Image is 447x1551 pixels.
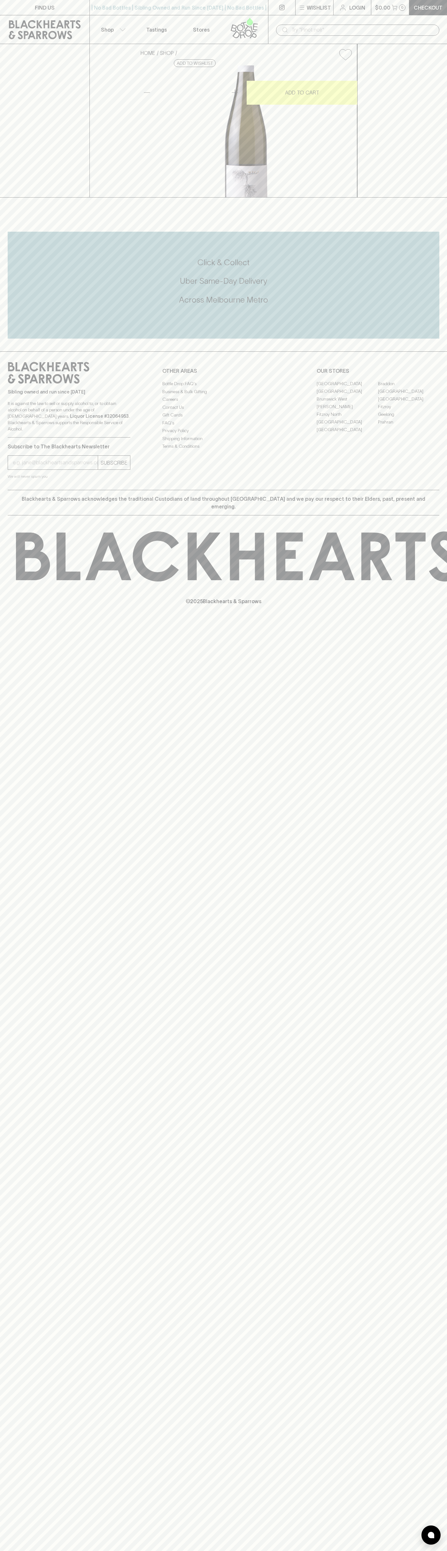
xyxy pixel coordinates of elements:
[146,26,167,34] p: Tastings
[8,443,130,450] p: Subscribe to The Blackhearts Newsletter
[162,411,285,419] a: Gift Cards
[70,414,129,419] strong: Liquor License #32064953
[317,395,378,403] a: Brunswick West
[162,388,285,395] a: Business & Bulk Gifting
[8,257,439,268] h5: Click & Collect
[162,419,285,427] a: FAQ's
[337,47,354,63] button: Add to wishlist
[307,4,331,11] p: Wishlist
[247,81,357,105] button: ADD TO CART
[162,443,285,450] a: Terms & Conditions
[8,276,439,286] h5: Uber Same-Day Delivery
[378,418,439,426] a: Prahran
[174,59,216,67] button: Add to wishlist
[317,418,378,426] a: [GEOGRAPHIC_DATA]
[101,459,127,467] p: SUBSCRIBE
[317,380,378,387] a: [GEOGRAPHIC_DATA]
[160,50,174,56] a: SHOP
[401,6,404,9] p: 0
[141,50,155,56] a: HOME
[13,458,98,468] input: e.g. jane@blackheartsandsparrows.com.au
[378,403,439,410] a: Fitzroy
[135,65,357,197] img: 38613.png
[162,367,285,375] p: OTHER AREAS
[162,403,285,411] a: Contact Us
[12,495,435,510] p: Blackhearts & Sparrows acknowledges the traditional Custodians of land throughout [GEOGRAPHIC_DAT...
[8,232,439,339] div: Call to action block
[285,89,319,96] p: ADD TO CART
[193,26,210,34] p: Stores
[134,15,179,44] a: Tastings
[162,380,285,388] a: Bottle Drop FAQ's
[317,367,439,375] p: OUR STORES
[162,435,285,442] a: Shipping Information
[378,380,439,387] a: Braddon
[375,4,390,11] p: $0.00
[378,387,439,395] a: [GEOGRAPHIC_DATA]
[90,15,135,44] button: Shop
[162,427,285,435] a: Privacy Policy
[317,426,378,433] a: [GEOGRAPHIC_DATA]
[35,4,55,11] p: FIND US
[291,25,434,35] input: Try "Pinot noir"
[378,395,439,403] a: [GEOGRAPHIC_DATA]
[98,456,130,469] button: SUBSCRIBE
[349,4,365,11] p: Login
[428,1532,434,1538] img: bubble-icon
[8,389,130,395] p: Sibling owned and run since [DATE]
[317,410,378,418] a: Fitzroy North
[8,473,130,480] p: We will never spam you
[317,387,378,395] a: [GEOGRAPHIC_DATA]
[378,410,439,418] a: Geelong
[317,403,378,410] a: [PERSON_NAME]
[162,396,285,403] a: Careers
[8,295,439,305] h5: Across Melbourne Metro
[8,400,130,432] p: It is against the law to sell or supply alcohol to, or to obtain alcohol on behalf of a person un...
[101,26,114,34] p: Shop
[179,15,224,44] a: Stores
[414,4,443,11] p: Checkout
